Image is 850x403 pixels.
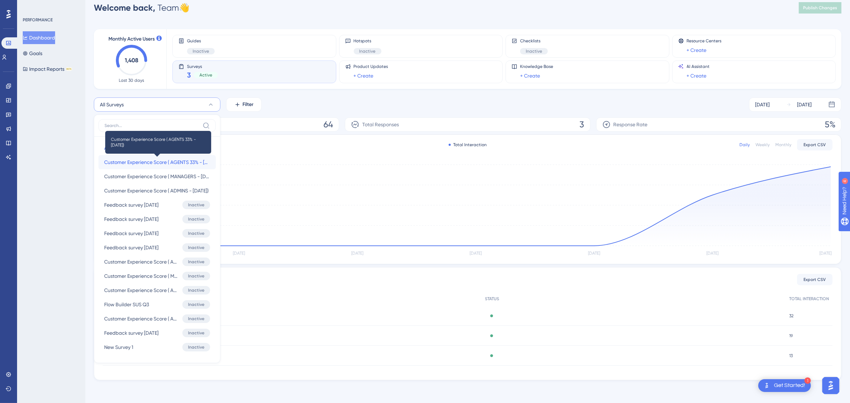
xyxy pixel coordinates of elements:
div: 4 [49,4,52,9]
div: Open Get Started! checklist, remaining modules: 1 [758,379,811,392]
span: 3 [187,70,191,80]
div: Weekly [755,142,770,148]
div: BETA [66,67,72,71]
span: New Survey 1 [104,343,133,351]
button: Customer Experience Score ( AGENTS 33% - [DATE])Customer Experience Score ( AGENTS 33% - [DATE]) [98,155,216,169]
span: Customer Experience Score ( AGENTS 33% - [DATE]) [104,314,180,323]
span: Inactive [188,202,204,208]
span: Inactive [188,259,204,265]
input: Search... [105,123,200,128]
button: Publish Changes [799,2,841,14]
a: + Create [687,46,707,54]
button: Dashboard [23,31,55,44]
span: Inactive [359,48,376,54]
span: Guides [187,38,215,44]
span: Inactive [188,330,204,336]
span: Customer Experience Score ( AGENTS 33% - [DATE]) [111,137,205,148]
span: Publish Changes [803,5,837,11]
span: Flow Builder SUS Q3 [104,300,149,309]
button: Customer Experience Score ( ADMINS - [DATE])Inactive [98,255,216,269]
span: Feedback survey [DATE] [104,329,159,337]
span: Monthly Active Users [108,35,155,43]
iframe: UserGuiding AI Assistant Launcher [820,375,841,396]
span: Feedback survey [DATE] [104,229,159,238]
span: 3 [580,119,584,130]
button: Customer Experience Score ( MANAGERS - [DATE]) [98,169,216,184]
button: Feedback survey [DATE]Inactive [98,326,216,340]
button: Export CSV [797,139,833,150]
span: Feedback survey [DATE] [104,243,159,252]
span: Export CSV [804,142,826,148]
span: TOTAL INTERACTION [789,296,829,302]
a: + Create [520,71,540,80]
span: Need Help? [17,2,44,10]
button: Customer Experience Score ( AGENTS 33% - [DATE])Inactive [98,283,216,297]
span: Welcome back, [94,2,155,13]
span: Checklists [520,38,548,44]
button: Feedback survey [DATE]Inactive [98,198,216,212]
button: Flow Builder SUS Q3Inactive [98,297,216,312]
tspan: [DATE] [233,251,245,256]
span: Inactive [188,344,204,350]
button: Impact ReportsBETA [23,63,72,75]
button: All Surveys [98,141,216,155]
span: Filter [243,100,254,109]
span: All Surveys [104,144,128,152]
a: + Create [354,71,374,80]
button: Feedback survey [DATE]Inactive [98,212,216,226]
div: Monthly [775,142,791,148]
button: Goals [23,47,42,60]
span: 19 [789,333,793,339]
span: Total Responses [362,120,399,129]
text: 1,408 [125,57,138,64]
span: Feedback survey [DATE] [104,201,159,209]
button: Feedback survey [DATE]Inactive [98,240,216,255]
span: 32 [789,313,793,319]
img: launcher-image-alternative-text [763,381,771,390]
span: Customer Experience Score ( MANAGERS - [DATE]) [104,272,180,280]
span: Inactive [188,273,204,279]
span: Inactive [526,48,542,54]
span: Customer Experience Score ( AGENTS 33% - [DATE]) [104,286,180,295]
button: Customer Experience Score ( ADMINS - [DATE]) [98,184,216,198]
a: + Create [687,71,707,80]
div: Get Started! [774,382,805,389]
span: Customer Experience Score ( MANAGERS - [DATE]) [104,172,210,181]
span: 13 [789,353,793,359]
span: 5% [825,119,835,130]
span: 64 [324,119,333,130]
div: Daily [739,142,750,148]
span: Active [199,72,212,78]
span: Knowledge Base [520,64,553,69]
tspan: [DATE] [351,251,363,256]
span: Resource Centers [687,38,722,44]
span: Inactive [188,230,204,236]
span: Hotspots [354,38,381,44]
button: All Surveys [94,97,220,112]
span: Inactive [188,216,204,222]
button: Customer Experience Score ( AGENTS 33% - [DATE])Inactive [98,312,216,326]
span: Product Updates [354,64,388,69]
button: New Survey 1Inactive [98,340,216,354]
span: Export CSV [804,277,826,282]
div: [DATE] [797,100,812,109]
span: Response Rate [614,120,648,129]
tspan: [DATE] [819,251,832,256]
span: Inactive [188,245,204,250]
span: All Surveys [100,100,124,109]
span: Inactive [188,316,204,322]
div: [DATE] [755,100,770,109]
div: Total Interaction [449,142,487,148]
tspan: [DATE] [588,251,600,256]
div: PERFORMANCE [23,17,53,23]
button: Export CSV [797,274,833,285]
button: Filter [226,97,262,112]
span: Customer Experience Score ( AGENTS 33% - [DATE]) [104,158,210,166]
div: Team 👋 [94,2,189,14]
span: Inactive [193,48,209,54]
span: Inactive [188,302,204,307]
tspan: [DATE] [470,251,482,256]
span: Inactive [188,287,204,293]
